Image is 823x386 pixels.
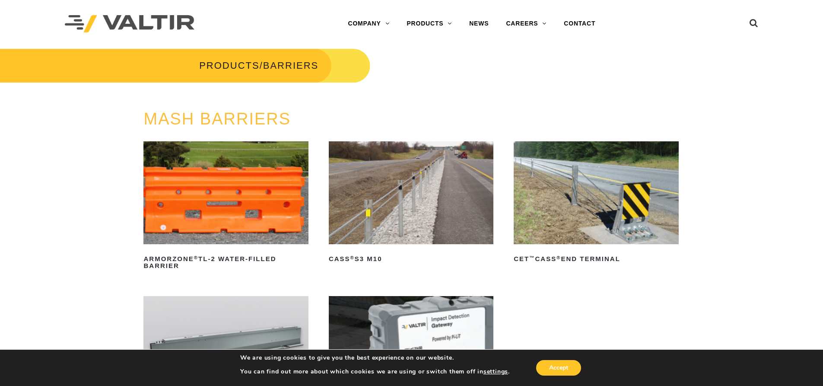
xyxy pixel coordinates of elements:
[65,15,194,33] img: Valtir
[350,255,355,260] sup: ®
[514,252,678,266] h2: CET CASS End Terminal
[536,360,581,376] button: Accept
[398,15,461,32] a: PRODUCTS
[263,60,318,71] span: BARRIERS
[339,15,398,32] a: COMPANY
[329,252,493,266] h2: CASS S3 M10
[556,255,561,260] sup: ®
[555,15,604,32] a: CONTACT
[194,255,198,260] sup: ®
[143,141,308,273] a: ArmorZone®TL-2 Water-Filled Barrier
[461,15,497,32] a: NEWS
[329,141,493,266] a: CASS®S3 M10
[483,368,508,376] button: settings
[529,255,535,260] sup: ™
[240,368,510,376] p: You can find out more about which cookies we are using or switch them off in .
[497,15,555,32] a: CAREERS
[143,110,291,128] a: MASH BARRIERS
[514,141,678,266] a: CET™CASS®End Terminal
[143,252,308,273] h2: ArmorZone TL-2 Water-Filled Barrier
[199,60,259,71] a: PRODUCTS
[240,354,510,362] p: We are using cookies to give you the best experience on our website.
